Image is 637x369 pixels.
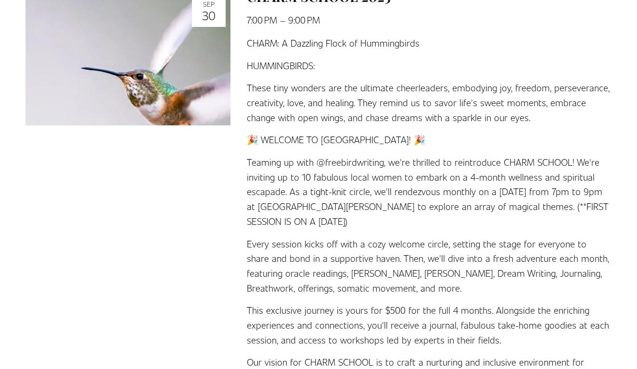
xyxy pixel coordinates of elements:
div: 30 [195,9,223,21]
p: CHARM: A Dazzling Flock of Hummingbirds [247,36,612,50]
time: 7:00 PM [247,14,277,25]
p: Teaming up with @freebirdwriting, we're thrilled to reintroduce CHARM SCHOOL! We're inviting up t... [247,155,612,228]
div: Sep [195,0,223,7]
p: These tiny wonders are the ultimate cheerleaders, embodying joy, freedom, perseverance, creativit... [247,80,612,124]
time: 9:00 PM [288,14,320,25]
p: 🎉 WELCOME TO [GEOGRAPHIC_DATA]! 🎉 [247,132,612,147]
p: This exclusive journey is yours for $500 for the full 4 months. Alongside the enriching experienc... [247,303,612,347]
p: HUMMINGBIRDS: [247,58,612,73]
p: Every session kicks off with a cozy welcome circle, setting the stage for everyone to share and b... [247,236,612,295]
